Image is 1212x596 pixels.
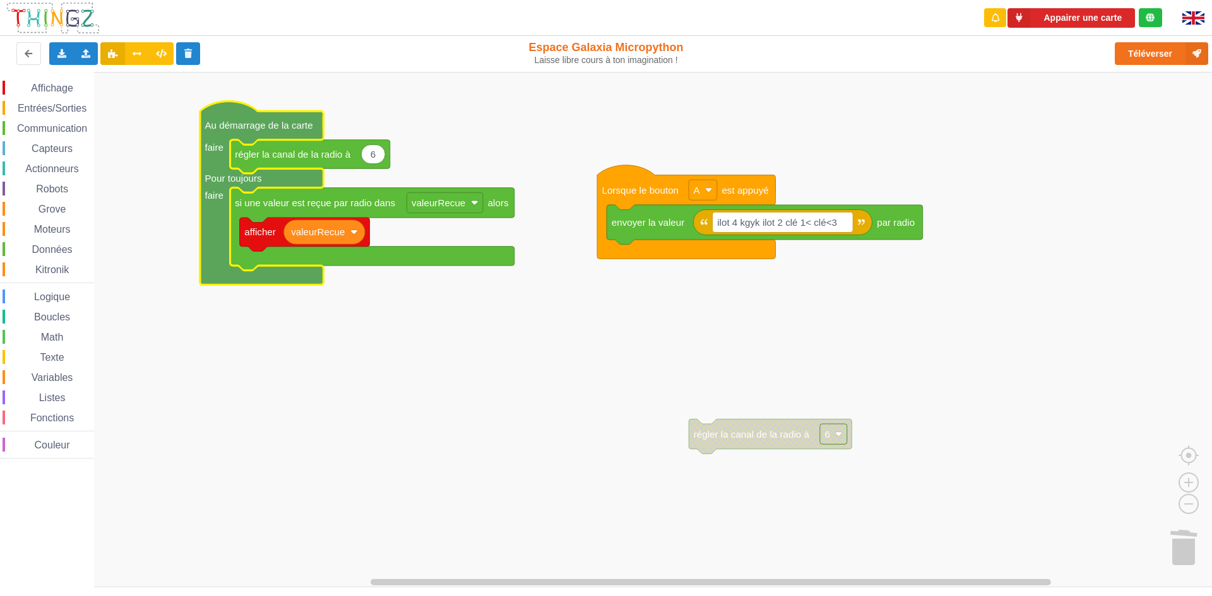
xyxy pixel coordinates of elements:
span: Moteurs [32,224,73,235]
span: Robots [34,184,70,194]
span: Affichage [29,83,74,93]
span: Capteurs [30,143,74,154]
div: Tu es connecté au serveur de création de Thingz [1139,8,1162,27]
span: Données [30,244,74,255]
img: thingz_logo.png [6,1,100,35]
text: ilot 4 kgyk ilot 2 clé 1< clé<3 [717,217,837,228]
text: afficher [244,226,275,237]
span: Boucles [32,312,72,322]
text: Pour toujours [205,173,262,184]
text: Lorsque le bouton [602,185,679,196]
text: 6 [371,149,376,160]
span: Listes [37,392,68,403]
text: faire [205,141,223,152]
span: Fonctions [28,412,76,423]
text: si une valeur est reçue par radio dans [235,197,395,208]
text: 6 [824,429,829,440]
text: alors [488,197,509,208]
text: faire [205,189,223,200]
span: Couleur [33,440,72,450]
span: Entrées/Sorties [16,103,88,114]
text: par radio [877,217,915,228]
span: Communication [15,123,89,134]
button: Appairer une carte [1007,8,1135,28]
text: envoyer la valeur [612,217,685,228]
text: régler la canal de la radio à [694,429,810,440]
span: Kitronik [33,264,71,275]
text: valeurRecue [291,226,345,237]
text: Au démarrage de la carte [205,120,312,131]
span: Texte [38,352,66,363]
text: est appuyé [722,185,768,196]
img: gb.png [1182,11,1204,25]
text: régler la canal de la radio à [235,149,351,160]
span: Math [39,332,66,342]
div: Laisse libre cours à ton imagination ! [501,55,712,66]
button: Téléverser [1115,42,1208,65]
span: Actionneurs [23,163,81,174]
text: valeurRecue [412,197,465,208]
span: Variables [30,372,75,383]
span: Grove [37,204,68,214]
span: Logique [32,291,72,302]
text: A [694,185,701,196]
div: Espace Galaxia Micropython [501,40,712,66]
